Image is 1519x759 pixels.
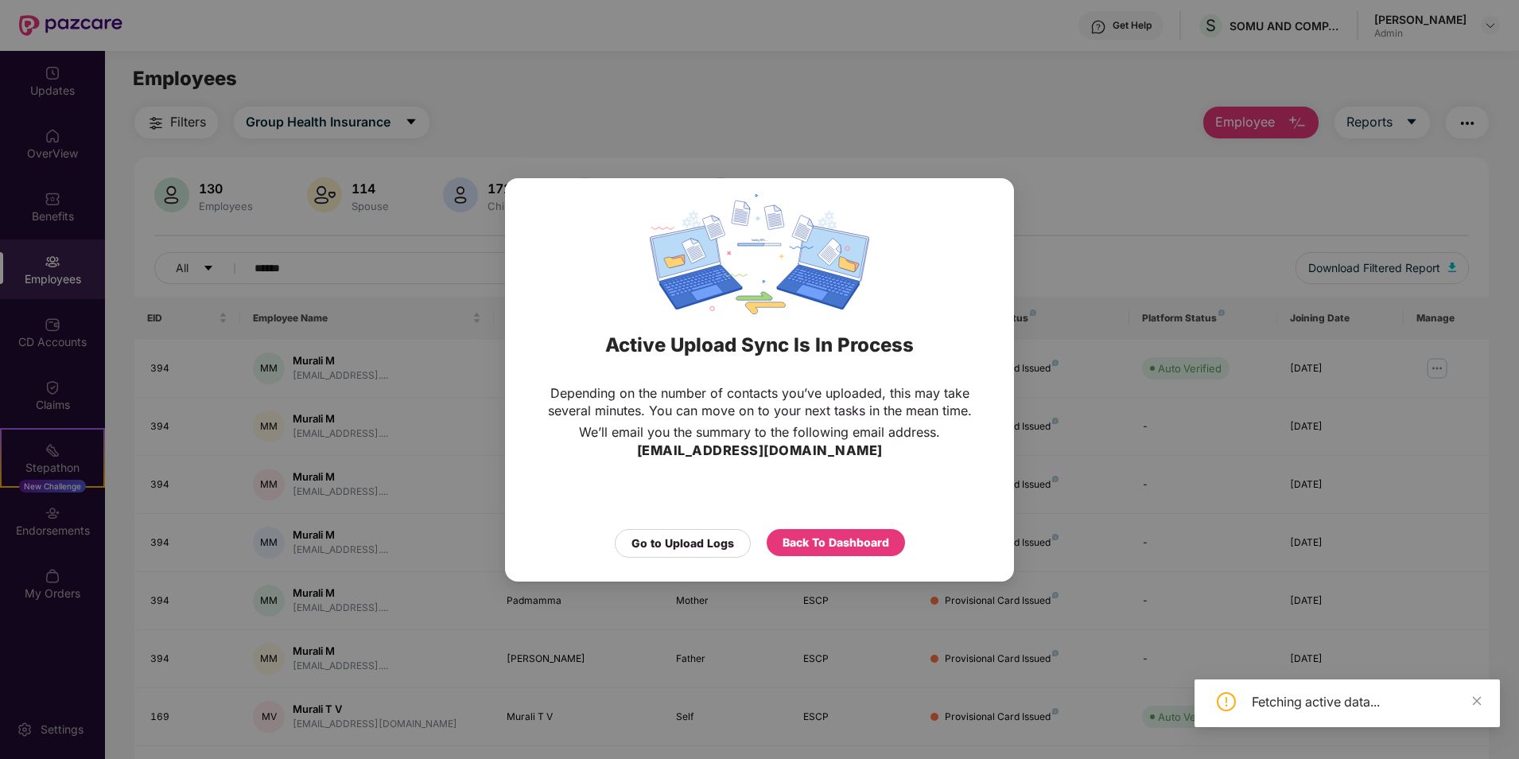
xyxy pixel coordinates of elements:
div: Go to Upload Logs [631,534,734,551]
div: Fetching active data... [1252,692,1481,711]
p: We’ll email you the summary to the following email address. [579,423,940,441]
p: Depending on the number of contacts you’ve uploaded, this may take several minutes. You can move ... [537,384,982,419]
span: exclamation-circle [1217,692,1236,711]
img: svg+xml;base64,PHN2ZyBpZD0iRGF0YV9zeW5jaW5nIiB4bWxucz0iaHR0cDovL3d3dy53My5vcmcvMjAwMC9zdmciIHdpZH... [650,194,869,314]
h3: [EMAIL_ADDRESS][DOMAIN_NAME] [637,441,883,461]
span: close [1471,695,1482,706]
div: Back To Dashboard [783,533,889,551]
div: Active Upload Sync Is In Process [525,314,994,376]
